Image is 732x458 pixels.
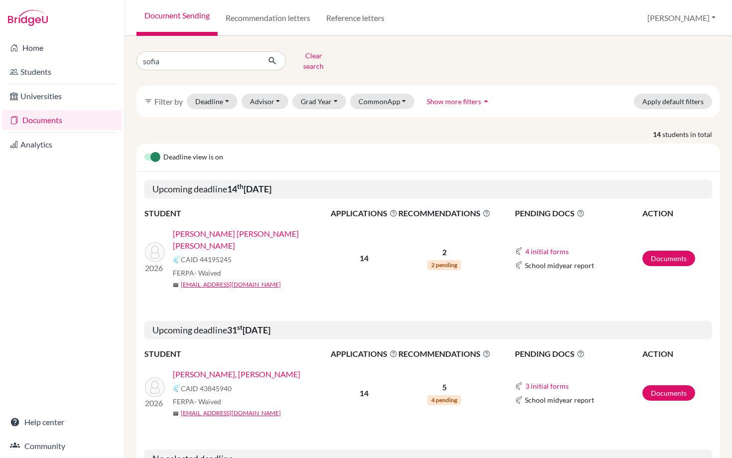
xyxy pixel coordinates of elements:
span: mail [173,411,179,417]
button: 4 initial forms [525,246,569,257]
strong: 14 [653,129,662,140]
button: Grad Year [292,94,346,109]
span: Filter by [154,97,183,106]
span: School midyear report [525,260,594,271]
a: Universities [2,86,122,106]
p: 2026 [145,262,165,274]
a: Students [2,62,122,82]
img: Common App logo [515,261,523,269]
th: ACTION [642,347,712,360]
th: ACTION [642,207,712,220]
button: Apply default filters [634,94,712,109]
span: CAID 44195245 [181,254,232,265]
b: 14 [360,253,368,263]
img: Pereira Lopez, Sofia Maria Jose [145,242,165,262]
h5: Upcoming deadline [144,321,712,340]
a: [PERSON_NAME], [PERSON_NAME] [173,368,300,380]
b: 14 [360,388,368,398]
input: Find student by name... [136,51,260,70]
sup: th [237,182,244,190]
img: Avendano Orozco, Sofia Carolina [145,377,165,397]
button: Advisor [242,94,289,109]
span: 4 pending [427,395,461,405]
span: students in total [662,129,720,140]
p: 2026 [145,397,165,409]
img: Common App logo [173,384,181,392]
span: Show more filters [427,97,481,106]
span: School midyear report [525,395,594,405]
span: APPLICATIONS [331,348,397,360]
a: Documents [642,251,695,266]
span: CAID 43845940 [181,383,232,394]
span: Deadline view is on [163,152,223,163]
b: 14 [DATE] [227,183,271,194]
button: Deadline [187,94,238,109]
i: filter_list [144,97,152,105]
button: Clear search [286,48,341,74]
a: Documents [2,110,122,130]
span: - Waived [194,397,221,406]
img: Common App logo [515,382,523,390]
span: mail [173,282,179,288]
span: - Waived [194,269,221,277]
button: Show more filtersarrow_drop_up [418,94,499,109]
p: 2 [398,246,490,258]
a: Documents [642,385,695,401]
a: Community [2,436,122,456]
i: arrow_drop_up [481,96,491,106]
a: Home [2,38,122,58]
a: [EMAIL_ADDRESS][DOMAIN_NAME] [181,409,281,418]
span: PENDING DOCS [515,207,642,219]
span: RECOMMENDATIONS [398,207,490,219]
button: [PERSON_NAME] [643,8,720,27]
sup: st [237,323,243,331]
a: [EMAIL_ADDRESS][DOMAIN_NAME] [181,280,281,289]
span: FERPA [173,396,221,407]
b: 31 [DATE] [227,324,270,335]
p: 5 [398,381,490,393]
span: FERPA [173,268,221,278]
img: Bridge-U [8,10,48,26]
button: CommonApp [350,94,415,109]
span: APPLICATIONS [331,207,397,219]
a: Help center [2,412,122,432]
span: PENDING DOCS [515,348,642,360]
a: [PERSON_NAME] [PERSON_NAME] [PERSON_NAME] [173,228,337,252]
img: Common App logo [515,396,523,404]
span: 2 pending [427,260,461,270]
h5: Upcoming deadline [144,180,712,199]
th: STUDENT [144,207,330,220]
img: Common App logo [515,247,523,255]
th: STUDENT [144,347,330,360]
button: 3 initial forms [525,380,569,392]
a: Analytics [2,135,122,154]
span: RECOMMENDATIONS [398,348,490,360]
img: Common App logo [173,256,181,264]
